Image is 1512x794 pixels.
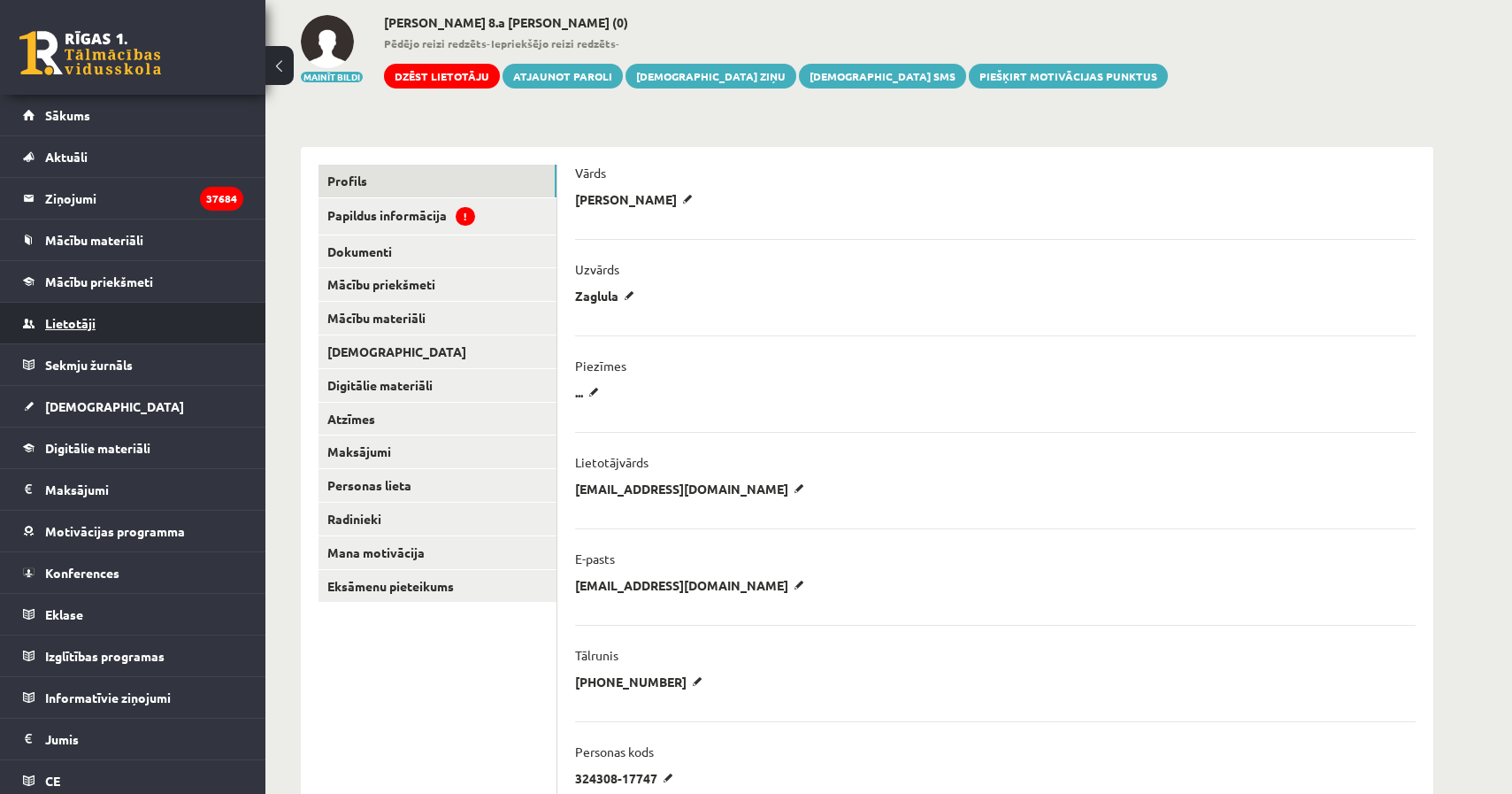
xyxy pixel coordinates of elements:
p: [PERSON_NAME] [575,191,699,207]
p: 324308-17747 [575,770,679,786]
a: Maksājumi [23,469,243,510]
a: Dzēst lietotāju [384,64,500,89]
a: Ziņojumi37684 [23,178,243,219]
a: [DEMOGRAPHIC_DATA] SMS [799,64,966,89]
p: Tālrunis [575,647,618,663]
a: Mācību priekšmeti [319,268,556,301]
a: Rīgas 1. Tālmācības vidusskola [19,31,161,75]
a: Informatīvie ziņojumi [23,677,243,718]
a: Mācību materiāli [23,220,243,260]
b: Iepriekšējo reizi redzēts [491,36,616,50]
p: Piezīmes [575,358,626,374]
a: Aktuāli [23,136,243,177]
legend: Maksājumi [45,469,243,510]
span: Sekmju žurnāls [45,357,133,373]
a: Atjaunot paroli [503,64,623,89]
a: Radinieki [319,503,556,536]
a: Papildus informācija! [319,198,556,235]
a: Personas lieta [319,469,556,502]
p: Personas kods [575,744,654,759]
a: Profils [319,165,556,197]
span: Lietotāji [45,315,96,331]
a: Eklase [23,594,243,635]
img: Selina Zaglula [301,15,354,68]
a: [DEMOGRAPHIC_DATA] ziņu [626,64,796,89]
span: Digitālie materiāli [45,440,150,456]
a: Dokumenti [319,235,556,268]
p: Uzvārds [575,261,619,277]
span: Izglītības programas [45,648,165,664]
span: Eklase [45,606,83,622]
span: Sākums [45,107,90,123]
span: Mācību materiāli [45,232,143,248]
a: Sākums [23,95,243,135]
span: CE [45,773,60,789]
a: Mācību priekšmeti [23,261,243,302]
a: Mana motivācija [319,536,556,569]
p: [PHONE_NUMBER] [575,674,709,690]
a: Sekmju žurnāls [23,344,243,385]
a: Piešķirt motivācijas punktus [969,64,1168,89]
p: Vārds [575,165,606,181]
legend: Ziņojumi [45,178,243,219]
p: Lietotājvārds [575,454,649,470]
a: Atzīmes [319,403,556,436]
i: 37684 [200,187,243,211]
span: [DEMOGRAPHIC_DATA] [45,398,184,414]
p: E-pasts [575,551,615,567]
b: Pēdējo reizi redzēts [384,36,487,50]
span: Mācību priekšmeti [45,274,153,289]
a: Izglītības programas [23,636,243,676]
a: [DEMOGRAPHIC_DATA] [23,386,243,427]
h2: [PERSON_NAME] 8.a [PERSON_NAME] (0) [384,15,1168,30]
span: ! [456,207,475,226]
p: Zaglula [575,288,641,304]
span: Aktuāli [45,149,88,165]
span: Jumis [45,731,79,747]
span: Informatīvie ziņojumi [45,690,171,705]
button: Mainīt bildi [301,72,363,82]
a: Digitālie materiāli [319,369,556,402]
p: ... [575,384,605,400]
a: [DEMOGRAPHIC_DATA] [319,335,556,368]
a: Maksājumi [319,436,556,468]
p: [EMAIL_ADDRESS][DOMAIN_NAME] [575,481,810,497]
span: - - [384,35,1168,51]
a: Digitālie materiāli [23,428,243,468]
a: Mācību materiāli [319,302,556,335]
span: Motivācijas programma [45,523,185,539]
a: Lietotāji [23,303,243,343]
span: Konferences [45,565,119,581]
a: Motivācijas programma [23,511,243,551]
a: Jumis [23,719,243,759]
a: Eksāmenu pieteikums [319,570,556,603]
a: Konferences [23,552,243,593]
p: [EMAIL_ADDRESS][DOMAIN_NAME] [575,577,810,593]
